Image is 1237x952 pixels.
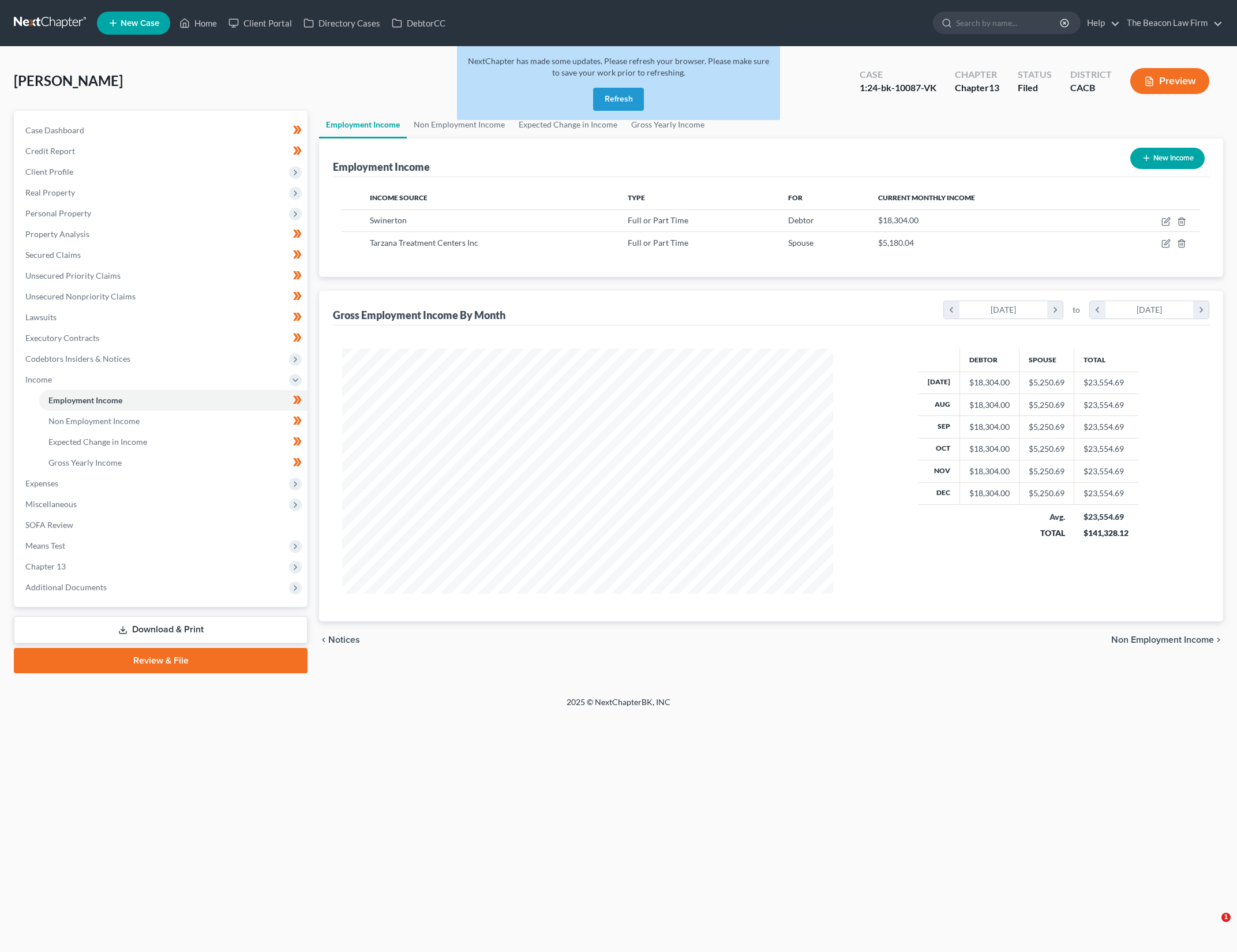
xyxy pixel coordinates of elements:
td: $23,554.69 [1074,482,1138,504]
span: Codebtors Insiders & Notices [25,354,130,363]
a: Lawsuits [16,307,308,328]
iframe: Intercom live chat [1198,913,1225,940]
button: Preview [1130,68,1209,94]
i: chevron_left [1090,301,1105,318]
div: 1:24-bk-10087-VK [860,81,936,95]
td: $23,554.69 [1074,416,1138,438]
span: Means Test [25,541,65,550]
span: Non Employment Income [1111,635,1214,644]
div: District [1070,68,1112,81]
div: CACB [1070,81,1112,95]
span: Expenses [25,478,58,488]
span: Credit Report [25,146,75,156]
td: $23,554.69 [1074,460,1138,482]
td: $23,554.69 [1074,393,1138,415]
span: Executory Contracts [25,333,99,343]
a: Secured Claims [16,245,308,265]
span: 1 [1221,913,1231,922]
div: 2025 © NextChapterBK, INC [290,696,947,717]
span: Income [25,374,52,384]
span: Full or Part Time [628,238,688,248]
a: Unsecured Priority Claims [16,265,308,286]
a: Gross Yearly Income [39,452,308,473]
span: Property Analysis [25,229,89,239]
a: Directory Cases [298,13,386,33]
a: Case Dashboard [16,120,308,141]
span: Lawsuits [25,312,57,322]
div: Case [860,68,936,81]
span: Secured Claims [25,250,81,260]
span: $18,304.00 [878,215,919,225]
span: New Case [121,19,159,28]
span: Unsecured Nonpriority Claims [25,291,136,301]
th: Oct [919,438,960,460]
a: SOFA Review [16,515,308,535]
th: Aug [919,393,960,415]
span: Full or Part Time [628,215,688,225]
div: $18,304.00 [969,466,1010,477]
div: [DATE] [1105,301,1194,318]
div: $5,250.69 [1029,377,1064,388]
span: Tarzana Treatment Centers Inc [370,238,478,248]
span: to [1073,304,1080,316]
i: chevron_left [944,301,959,318]
div: Employment Income [333,160,430,174]
span: NextChapter has made some updates. Please refresh your browser. Please make sure to save your wor... [468,56,769,77]
span: Income Source [370,193,428,202]
span: Type [628,193,645,202]
a: Non Employment Income [407,111,512,138]
div: [DATE] [959,301,1048,318]
div: $23,554.69 [1084,511,1129,523]
span: Non Employment Income [48,416,140,426]
span: Expected Change in Income [48,437,147,447]
input: Search by name... [956,12,1062,33]
a: Non Employment Income [39,411,308,432]
a: DebtorCC [386,13,451,33]
div: $5,250.69 [1029,466,1064,477]
th: Dec [919,482,960,504]
span: Current Monthly Income [878,193,975,202]
a: Review & File [14,648,308,673]
span: SOFA Review [25,520,73,530]
div: $18,304.00 [969,421,1010,433]
a: Client Portal [223,13,298,33]
button: New Income [1130,148,1205,169]
a: Executory Contracts [16,328,308,348]
span: Debtor [788,215,814,225]
a: Employment Income [39,390,308,411]
i: chevron_right [1193,301,1209,318]
span: Chapter 13 [25,561,66,571]
span: $5,180.04 [878,238,914,248]
div: $5,250.69 [1029,421,1064,433]
div: $5,250.69 [1029,443,1064,455]
div: Chapter [955,81,999,95]
div: Status [1018,68,1052,81]
a: Credit Report [16,141,308,162]
th: Spouse [1019,348,1074,372]
td: $23,554.69 [1074,438,1138,460]
span: 13 [989,82,999,93]
div: TOTAL [1029,527,1065,539]
span: Additional Documents [25,582,107,592]
button: Non Employment Income chevron_right [1111,635,1223,644]
span: Personal Property [25,208,91,218]
div: Gross Employment Income By Month [333,308,505,322]
div: $5,250.69 [1029,399,1064,411]
a: The Beacon Law Firm [1121,13,1223,33]
span: Notices [328,635,360,644]
a: Employment Income [319,111,407,138]
th: Debtor [960,348,1019,372]
button: chevron_left Notices [319,635,360,644]
a: Home [174,13,223,33]
i: chevron_right [1047,301,1063,318]
div: $18,304.00 [969,488,1010,499]
th: Nov [919,460,960,482]
span: For [788,193,803,202]
span: Spouse [788,238,814,248]
div: Chapter [955,68,999,81]
td: $23,554.69 [1074,372,1138,393]
span: Miscellaneous [25,499,77,509]
span: Client Profile [25,167,73,177]
a: Property Analysis [16,224,308,245]
th: Total [1074,348,1138,372]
